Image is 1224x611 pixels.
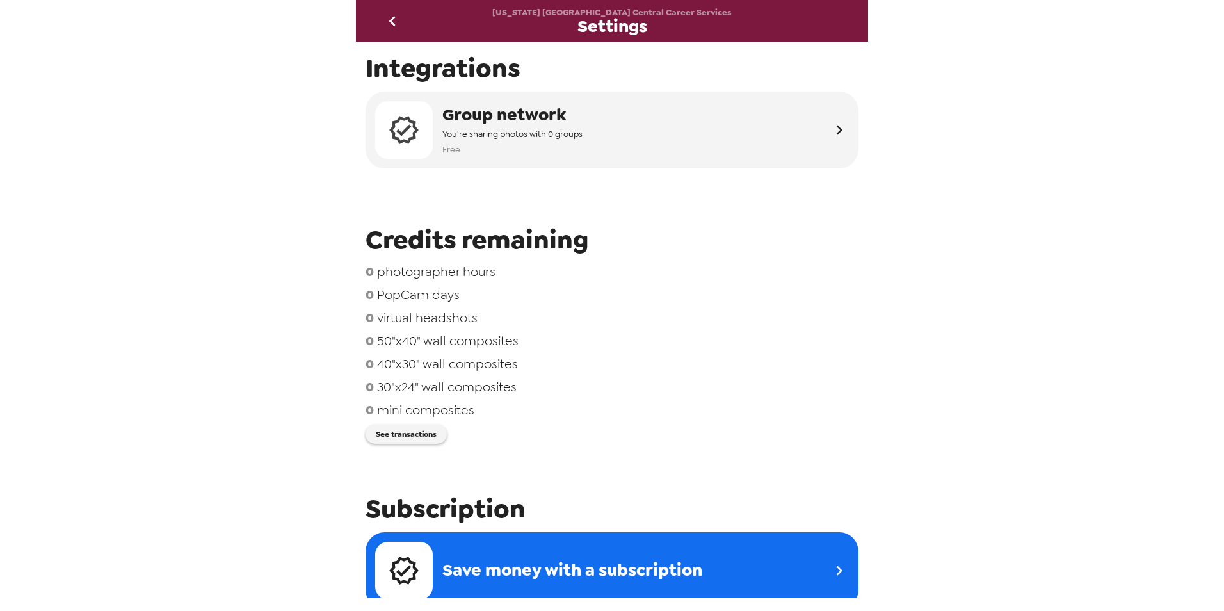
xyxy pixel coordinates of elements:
span: 40"x30" wall composites [377,355,518,372]
span: mini composites [377,402,474,418]
span: virtual headshots [377,309,478,326]
span: 0 [366,379,374,395]
span: 0 [366,309,374,326]
span: Free [442,142,583,157]
span: Subscription [366,492,858,526]
span: 0 [366,263,374,280]
span: 30"x24" wall composites [377,379,517,395]
span: Credits remaining [366,223,858,257]
span: Integrations [366,51,858,85]
span: [US_STATE] [GEOGRAPHIC_DATA] Central Career Services [492,7,732,18]
a: Save money with a subscription [366,532,858,609]
span: 0 [366,355,374,372]
span: You're sharing photos with 0 groups [442,127,583,142]
span: Settings [577,18,647,35]
span: 50"x40" wall composites [377,332,519,349]
button: See transactions [366,425,447,444]
span: Save money with a subscription [442,558,702,582]
span: 0 [366,332,374,349]
span: Group network [442,103,583,127]
button: Group networkYou're sharing photos with 0 groupsFree [366,92,858,168]
span: 0 [366,286,374,303]
span: photographer hours [377,263,495,280]
span: PopCam days [377,286,460,303]
span: 0 [366,402,374,418]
